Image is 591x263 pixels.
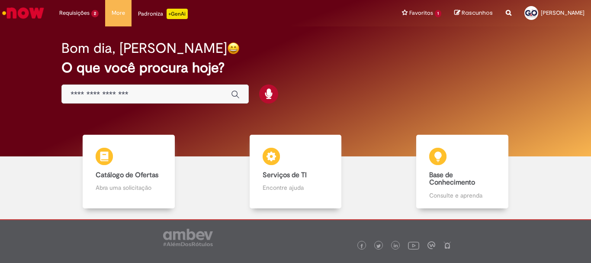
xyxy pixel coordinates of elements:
img: happy-face.png [227,42,240,55]
img: logo_footer_naosei.png [443,241,451,249]
img: logo_footer_linkedin.png [394,244,398,249]
span: Requisições [59,9,90,17]
b: Base de Conhecimento [429,171,475,187]
img: logo_footer_workplace.png [427,241,435,249]
a: Serviços de TI Encontre ajuda [212,135,379,208]
div: Padroniza [138,9,188,19]
span: 2 [91,10,99,17]
span: [PERSON_NAME] [541,9,585,16]
img: logo_footer_facebook.png [360,244,364,248]
h2: O que você procura hoje? [61,60,530,75]
img: logo_footer_twitter.png [376,244,381,248]
a: Catálogo de Ofertas Abra uma solicitação [45,135,212,208]
a: Rascunhos [454,9,493,17]
span: 1 [435,10,441,17]
span: Rascunhos [462,9,493,17]
h2: Bom dia, [PERSON_NAME] [61,41,227,56]
p: Encontre ajuda [263,183,328,192]
p: Consulte e aprenda [429,191,495,200]
img: ServiceNow [1,4,45,22]
b: Serviços de TI [263,171,307,179]
img: logo_footer_ambev_rotulo_gray.png [163,229,213,246]
a: Base de Conhecimento Consulte e aprenda [379,135,546,208]
span: Favoritos [409,9,433,17]
span: More [112,9,125,17]
p: Abra uma solicitação [96,183,161,192]
img: logo_footer_youtube.png [408,240,419,251]
p: +GenAi [167,9,188,19]
b: Catálogo de Ofertas [96,171,158,179]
